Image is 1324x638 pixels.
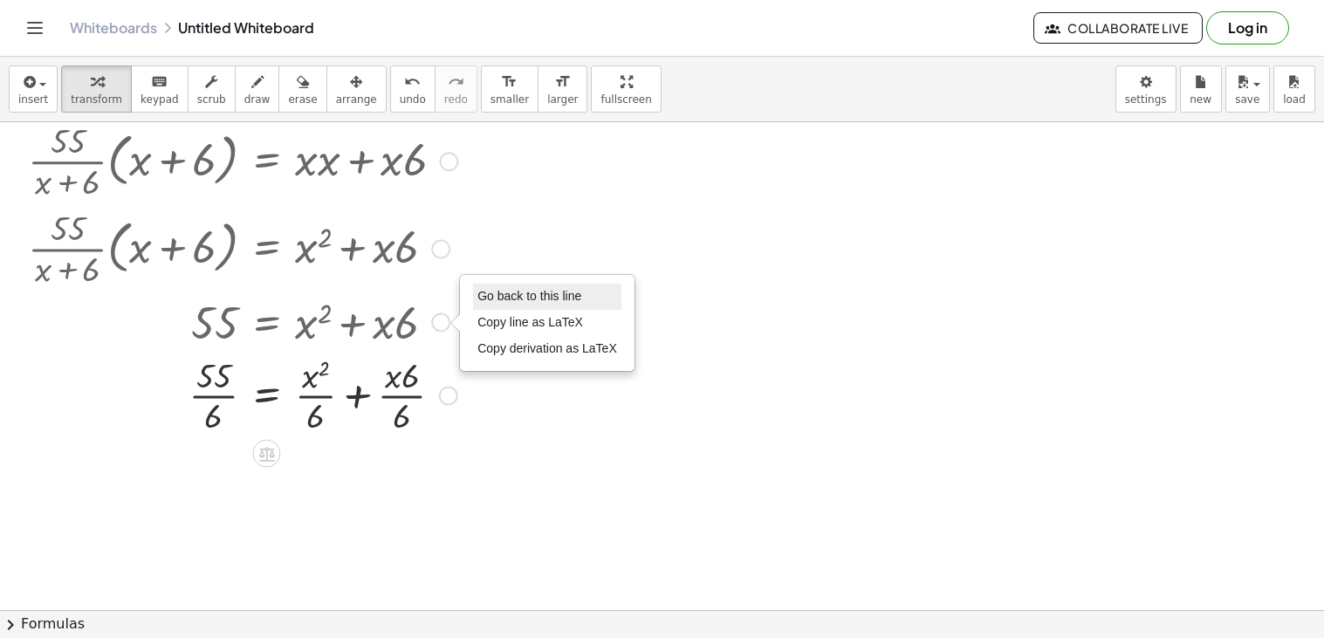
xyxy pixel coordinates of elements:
span: settings [1125,93,1167,106]
button: draw [235,65,280,113]
i: undo [404,72,421,93]
div: Apply the same math to both sides of the equation [252,440,280,468]
i: format_size [554,72,571,93]
button: redoredo [435,65,477,113]
span: fullscreen [600,93,651,106]
button: erase [278,65,326,113]
button: Log in [1206,11,1289,45]
button: fullscreen [591,65,661,113]
span: larger [547,93,578,106]
span: Go back to this line [477,289,581,303]
span: smaller [490,93,529,106]
span: Copy line as LaTeX [477,315,583,329]
span: draw [244,93,271,106]
i: format_size [501,72,518,93]
button: save [1225,65,1270,113]
span: Copy derivation as LaTeX [477,341,617,355]
span: undo [400,93,426,106]
span: scrub [197,93,226,106]
span: Collaborate Live [1048,20,1188,36]
button: Toggle navigation [21,14,49,42]
span: arrange [336,93,377,106]
button: Collaborate Live [1033,12,1203,44]
span: redo [444,93,468,106]
button: settings [1115,65,1177,113]
button: arrange [326,65,387,113]
button: transform [61,65,132,113]
span: save [1235,93,1259,106]
span: new [1190,93,1211,106]
span: insert [18,93,48,106]
button: undoundo [390,65,436,113]
span: erase [288,93,317,106]
button: load [1273,65,1315,113]
i: redo [448,72,464,93]
button: new [1180,65,1222,113]
span: load [1283,93,1306,106]
span: transform [71,93,122,106]
button: insert [9,65,58,113]
button: keyboardkeypad [131,65,189,113]
span: keypad [141,93,179,106]
button: scrub [188,65,236,113]
button: format_sizesmaller [481,65,539,113]
button: format_sizelarger [538,65,587,113]
a: Whiteboards [70,19,157,37]
i: keyboard [151,72,168,93]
